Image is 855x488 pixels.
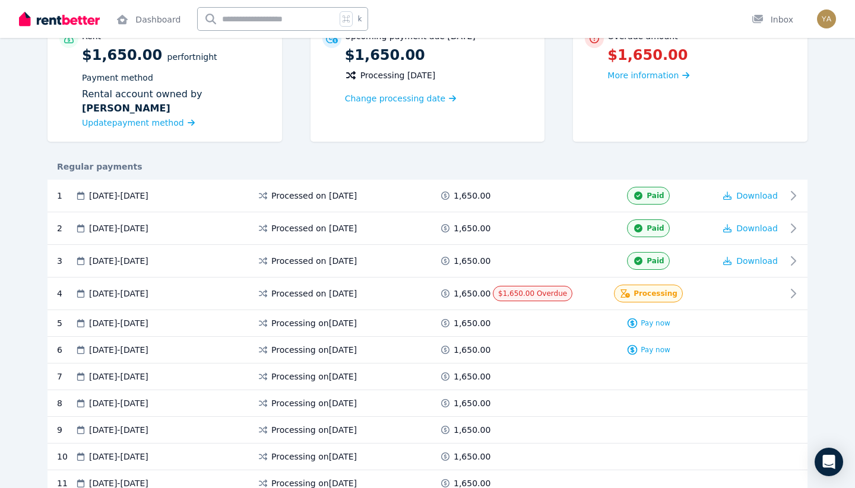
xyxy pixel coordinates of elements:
[89,190,148,202] span: [DATE] - [DATE]
[57,451,75,463] div: 10
[454,451,490,463] span: 1,650.00
[271,344,357,356] span: Processing on [DATE]
[271,451,357,463] span: Processing on [DATE]
[167,52,217,62] span: per Fortnight
[57,219,75,237] div: 2
[82,118,184,127] span: Update payment method
[357,14,362,24] span: k
[647,191,664,200] span: Paid
[57,371,75,382] div: 7
[454,424,490,436] span: 1,650.00
[271,317,357,329] span: Processing on [DATE]
[57,424,75,436] div: 9
[271,397,357,409] span: Processing on [DATE]
[498,289,567,298] span: $1,650.00 Overdue
[271,371,357,382] span: Processing on [DATE]
[82,72,270,84] p: Payment method
[57,344,75,356] div: 6
[345,93,457,104] a: Change processing date
[607,46,796,65] p: $1,650.00
[345,46,533,65] p: $1,650.00
[47,161,807,173] div: Regular payments
[647,256,664,266] span: Paid
[454,288,490,299] span: 1,650.00
[454,255,490,267] span: 1,650.00
[82,46,270,130] p: $1,650.00
[723,190,778,202] button: Download
[82,87,270,116] div: Rental account owned by
[641,345,670,355] span: Pay now
[723,255,778,267] button: Download
[89,255,148,267] span: [DATE] - [DATE]
[752,14,793,25] div: Inbox
[647,224,664,233] span: Paid
[19,10,100,28] img: RentBetter
[89,424,148,436] span: [DATE] - [DATE]
[89,222,148,234] span: [DATE] - [DATE]
[57,187,75,205] div: 1
[89,344,148,356] span: [DATE] - [DATE]
[89,288,148,299] span: [DATE] - [DATE]
[454,344,490,356] span: 1,650.00
[82,101,170,116] b: [PERSON_NAME]
[736,191,778,200] span: Download
[89,317,148,329] span: [DATE] - [DATE]
[57,285,75,302] div: 4
[271,190,357,202] span: Processed on [DATE]
[723,222,778,234] button: Download
[271,222,357,234] span: Processed on [DATE]
[271,288,357,299] span: Processed on [DATE]
[89,451,148,463] span: [DATE] - [DATE]
[271,255,357,267] span: Processed on [DATE]
[454,397,490,409] span: 1,650.00
[271,424,357,436] span: Processing on [DATE]
[817,9,836,28] img: Yash Mittal
[454,371,490,382] span: 1,650.00
[736,256,778,266] span: Download
[454,317,490,329] span: 1,650.00
[57,397,75,409] div: 8
[736,224,778,233] span: Download
[634,289,677,298] span: Processing
[641,318,670,328] span: Pay now
[454,222,490,234] span: 1,650.00
[89,397,148,409] span: [DATE] - [DATE]
[57,317,75,329] div: 5
[607,71,679,80] span: More information
[360,69,436,81] span: Processing [DATE]
[454,190,490,202] span: 1,650.00
[815,448,843,476] div: Open Intercom Messenger
[89,371,148,382] span: [DATE] - [DATE]
[57,252,75,270] div: 3
[345,93,446,104] span: Change processing date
